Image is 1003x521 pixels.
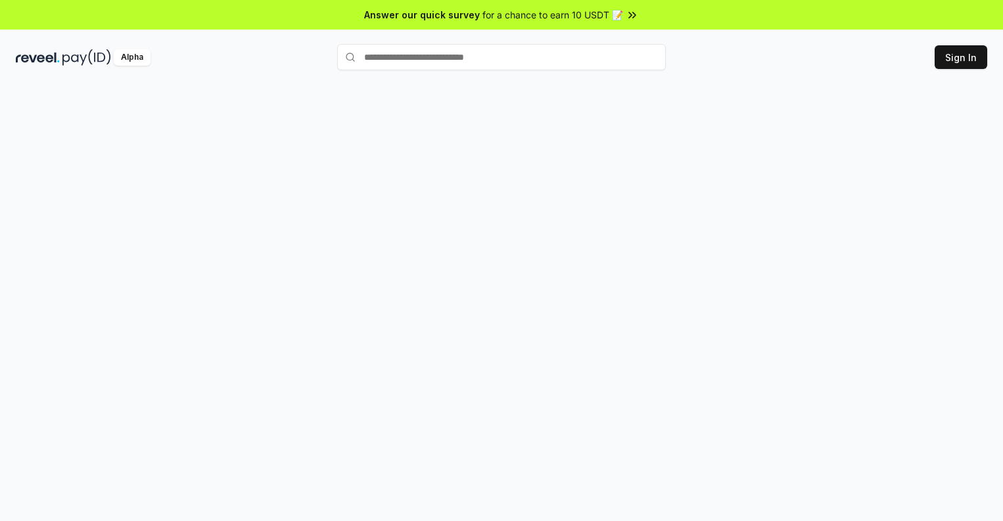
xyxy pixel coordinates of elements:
[114,49,151,66] div: Alpha
[482,8,623,22] span: for a chance to earn 10 USDT 📝
[62,49,111,66] img: pay_id
[364,8,480,22] span: Answer our quick survey
[16,49,60,66] img: reveel_dark
[935,45,987,69] button: Sign In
